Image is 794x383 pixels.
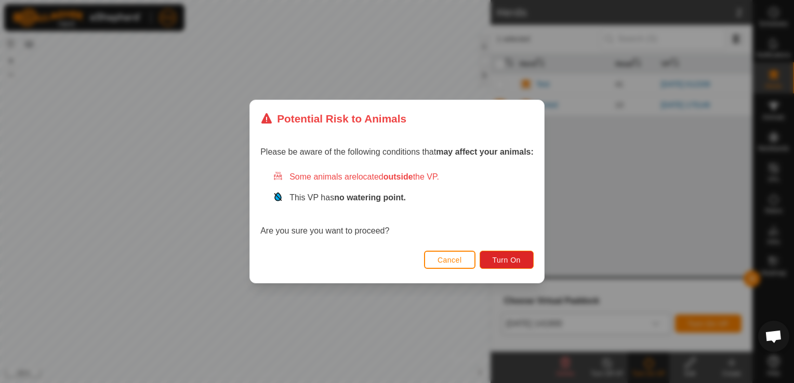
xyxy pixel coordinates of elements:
[758,321,789,352] div: Open chat
[424,251,475,269] button: Cancel
[356,172,439,181] span: located the VP.
[289,193,406,202] span: This VP has
[383,172,413,181] strong: outside
[260,147,534,156] span: Please be aware of the following conditions that
[334,193,406,202] strong: no watering point.
[438,256,462,264] span: Cancel
[273,171,534,183] div: Some animals are
[436,147,534,156] strong: may affect your animals:
[493,256,521,264] span: Turn On
[260,111,406,127] div: Potential Risk to Animals
[480,251,534,269] button: Turn On
[260,171,534,237] div: Are you sure you want to proceed?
